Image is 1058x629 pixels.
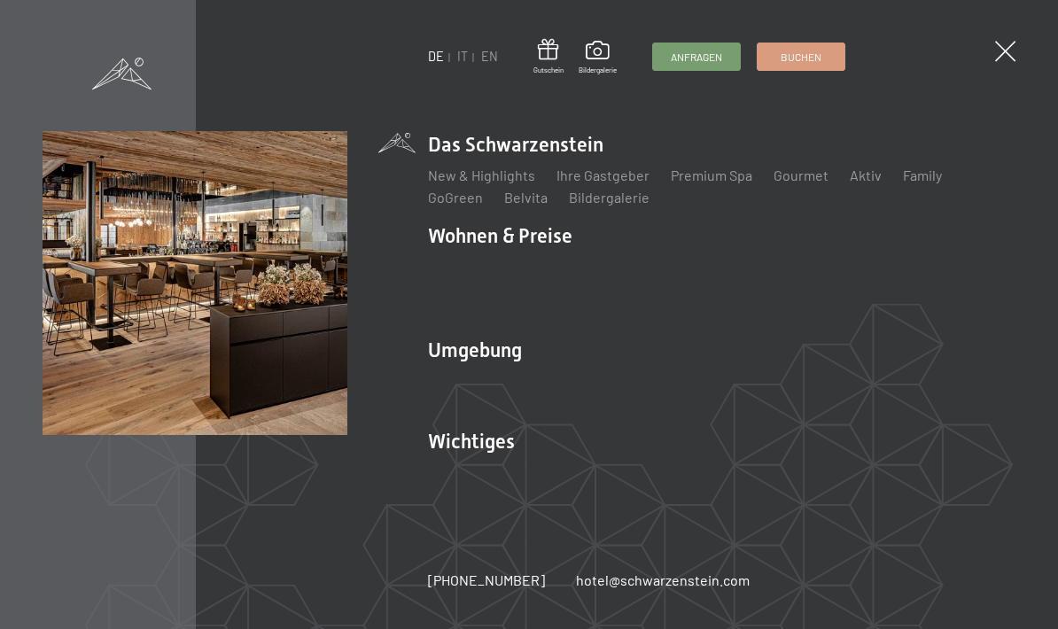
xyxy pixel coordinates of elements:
a: New & Highlights [428,167,535,183]
a: Bildergalerie [569,189,650,206]
a: Buchen [758,43,844,70]
a: IT [457,49,468,64]
span: [PHONE_NUMBER] [428,571,545,588]
a: DE [428,49,444,64]
span: Gutschein [533,66,564,75]
span: Bildergalerie [579,66,617,75]
span: Buchen [781,50,821,65]
a: Premium Spa [671,167,752,183]
a: Family [903,167,942,183]
a: GoGreen [428,189,483,206]
a: EN [481,49,498,64]
a: Anfragen [653,43,740,70]
a: Belvita [504,189,548,206]
a: Gourmet [774,167,829,183]
a: Gutschein [533,39,564,75]
span: Anfragen [671,50,722,65]
a: hotel@schwarzenstein.com [576,571,750,590]
a: Aktiv [850,167,882,183]
a: Ihre Gastgeber [556,167,650,183]
a: Bildergalerie [579,41,617,74]
a: [PHONE_NUMBER] [428,571,545,590]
